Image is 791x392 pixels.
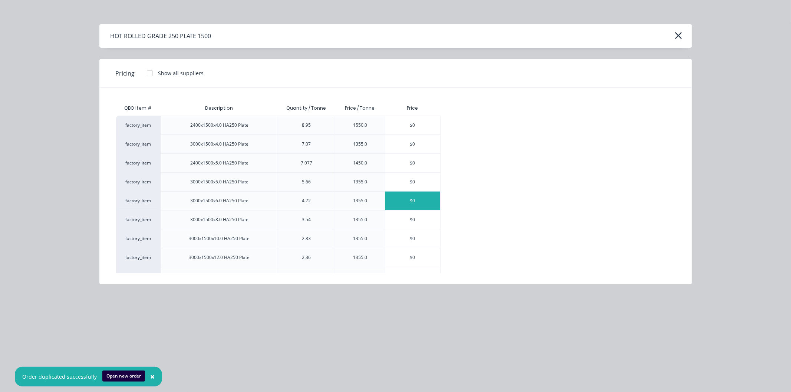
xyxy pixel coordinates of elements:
div: 2400x1500x4.0 HA250 Plate [190,122,248,129]
div: 2400x1500x5.0 HA250 Plate [190,160,248,166]
div: factory_item [116,134,161,153]
div: factory_item [116,116,161,134]
div: HOT ROLLED GRADE 250 PLATE 1500 [111,31,211,40]
div: factory_item [116,267,161,286]
div: 3000x1500x10.0 HA250 Plate [189,235,250,242]
div: 3000x1500x12.0 HA250 Plate [189,254,250,261]
span: × [150,371,155,382]
div: factory_item [116,172,161,191]
div: $0 [385,135,440,153]
div: Order duplicated successfully [22,373,97,381]
div: 3000x1500x4.0 HA250 Plate [190,141,248,147]
div: 7.07 [302,141,311,147]
div: 3000x1500x5.0 HA250 Plate [190,179,248,185]
div: 7.077 [301,160,312,166]
div: 4.72 [302,197,311,204]
div: factory_item [116,191,161,210]
div: $0 [385,267,440,286]
div: 1355.0 [353,141,367,147]
div: Description [199,99,239,117]
div: $0 [385,248,440,267]
div: Quantity / Tonne [281,99,332,117]
div: 5.66 [302,179,311,185]
div: $0 [385,229,440,248]
div: $0 [385,192,440,210]
div: Show all suppliers [158,69,204,77]
div: 3000x1500x8.0 HA250 Plate [190,216,248,223]
div: $0 [385,154,440,172]
div: 1355.0 [353,197,367,204]
div: $0 [385,116,440,134]
div: 2.83 [302,235,311,242]
button: Close [143,368,162,386]
div: Price [385,101,441,116]
div: 8.95 [302,122,311,129]
div: factory_item [116,153,161,172]
button: Open new order [102,371,145,382]
div: 1450.0 [353,160,367,166]
div: $0 [385,173,440,191]
div: factory_item [116,229,161,248]
div: 3000x1500x6.0 HA250 Plate [190,197,248,204]
div: 2.36 [302,254,311,261]
div: Price / Tonne [339,99,380,117]
div: 3.54 [302,216,311,223]
div: 1355.0 [353,235,367,242]
div: $0 [385,210,440,229]
div: factory_item [116,248,161,267]
div: 1550.0 [353,122,367,129]
div: 1355.0 [353,254,367,261]
div: 1355.0 [353,216,367,223]
span: Pricing [116,69,135,78]
div: 1355.0 [353,179,367,185]
div: QBO Item # [116,101,161,116]
div: factory_item [116,210,161,229]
